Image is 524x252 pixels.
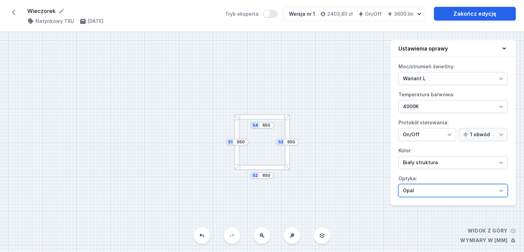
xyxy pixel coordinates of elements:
[398,117,508,141] label: Protokół sterowania:
[459,128,508,141] select: Protokół sterowania:
[283,7,426,21] button: Wersja nr 12403,80 złOn/Off3600 lm
[27,7,217,15] form: Wieczorek
[398,72,508,85] select: Moc/strumień świetlny:
[58,8,65,14] button: Edytuj nazwę projektu
[289,11,315,17] div: Wersja nr 1
[286,139,297,145] input: Wymiar [mm]
[225,10,278,18] label: Tryb eksperta
[390,40,516,57] button: Ustawienia oprawy
[398,61,508,85] label: Moc/strumień świetlny:
[365,11,382,17] h4: On/Off
[398,156,508,169] select: Kolor:
[35,18,74,25] h4: Natynkowy TRU
[327,11,353,17] h4: 2403,80 zł
[394,11,413,17] h4: 3600 lm
[398,89,508,113] label: Temperatura barwowa:
[263,10,278,18] button: Tryb eksperta
[261,173,272,178] input: Wymiar [mm]
[398,44,448,53] h4: Ustawienia oprawy
[235,139,246,145] input: Wymiar [mm]
[398,173,508,197] label: Optyka:
[398,145,508,169] label: Kolor:
[434,7,516,20] a: Zakończ edycję
[398,100,508,113] select: Temperatura barwowa:
[398,128,456,141] select: Protokół sterowania:
[261,123,272,128] input: Wymiar [mm]
[88,18,103,25] h4: [DATE]
[398,184,508,197] select: Optyka:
